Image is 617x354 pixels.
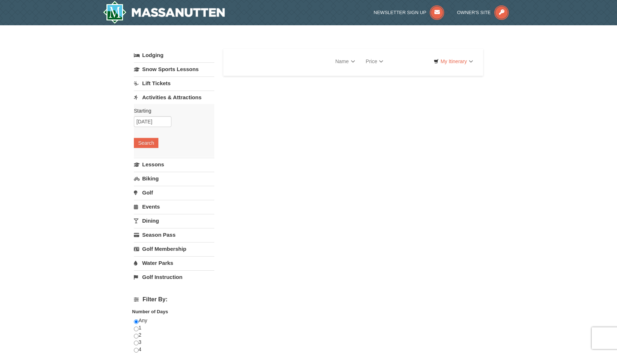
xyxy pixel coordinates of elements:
[134,270,214,284] a: Golf Instruction
[429,56,478,67] a: My Itinerary
[134,49,214,62] a: Lodging
[457,10,491,15] span: Owner's Site
[134,91,214,104] a: Activities & Attractions
[134,186,214,199] a: Golf
[134,77,214,90] a: Lift Tickets
[374,10,445,15] a: Newsletter Sign Up
[134,138,158,148] button: Search
[134,158,214,171] a: Lessons
[103,1,225,24] img: Massanutten Resort Logo
[103,1,225,24] a: Massanutten Resort
[134,200,214,213] a: Events
[132,309,168,314] strong: Number of Days
[134,214,214,227] a: Dining
[374,10,426,15] span: Newsletter Sign Up
[134,242,214,255] a: Golf Membership
[134,228,214,241] a: Season Pass
[134,256,214,270] a: Water Parks
[457,10,509,15] a: Owner's Site
[134,296,214,303] h4: Filter By:
[134,107,209,114] label: Starting
[330,54,360,69] a: Name
[134,172,214,185] a: Biking
[134,62,214,76] a: Snow Sports Lessons
[360,54,389,69] a: Price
